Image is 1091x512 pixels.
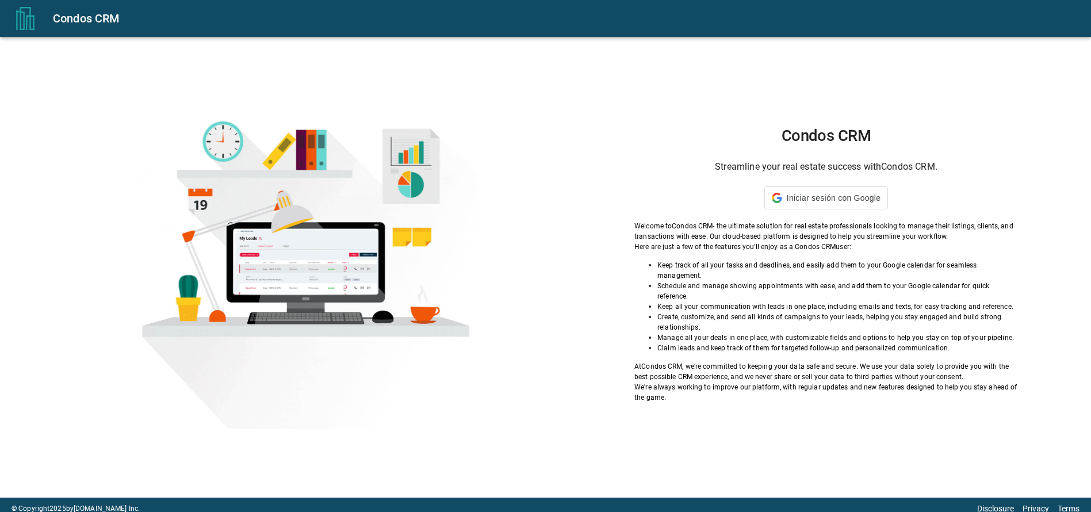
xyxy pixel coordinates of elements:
p: At Condos CRM , we're committed to keeping your data safe and secure. We use your data solely to ... [634,361,1018,382]
span: Iniciar sesión con Google [787,193,881,202]
p: Welcome to Condos CRM - the ultimate solution for real estate professionals looking to manage the... [634,221,1018,242]
h6: Streamline your real estate success with Condos CRM . [634,159,1018,175]
p: Keep all your communication with leads in one place, including emails and texts, for easy trackin... [657,301,1018,312]
div: Condos CRM [53,9,1077,28]
p: Here are just a few of the features you'll enjoy as a Condos CRM user: [634,242,1018,252]
p: Schedule and manage showing appointments with ease, and add them to your Google calendar for quic... [657,281,1018,301]
p: Create, customize, and send all kinds of campaigns to your leads, helping you stay engaged and bu... [657,312,1018,333]
div: Iniciar sesión con Google [764,186,888,209]
p: Keep track of all your tasks and deadlines, and easily add them to your Google calendar for seaml... [657,260,1018,281]
p: Claim leads and keep track of them for targeted follow-up and personalized communication. [657,343,1018,353]
p: We're always working to improve our platform, with regular updates and new features designed to h... [634,382,1018,403]
h1: Condos CRM [634,127,1018,145]
p: Manage all your deals in one place, with customizable fields and options to help you stay on top ... [657,333,1018,343]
